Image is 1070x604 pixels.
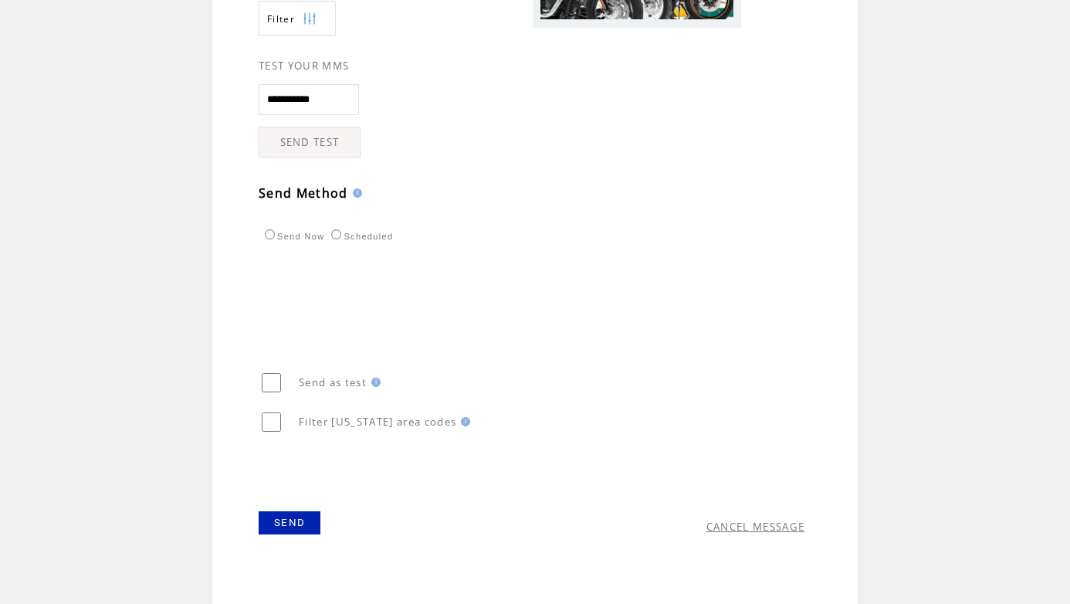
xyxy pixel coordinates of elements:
[456,417,470,426] img: help.gif
[299,375,367,389] span: Send as test
[367,378,381,387] img: help.gif
[259,1,336,36] a: Filter
[267,12,295,25] span: Show filters
[327,232,393,241] label: Scheduled
[259,127,361,158] a: SEND TEST
[259,511,320,534] a: SEND
[259,59,349,73] span: TEST YOUR MMS
[706,520,805,534] a: CANCEL MESSAGE
[348,188,362,198] img: help.gif
[261,232,324,241] label: Send Now
[303,2,317,36] img: filters.png
[265,229,275,239] input: Send Now
[299,415,456,429] span: Filter [US_STATE] area codes
[259,185,348,202] span: Send Method
[331,229,341,239] input: Scheduled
